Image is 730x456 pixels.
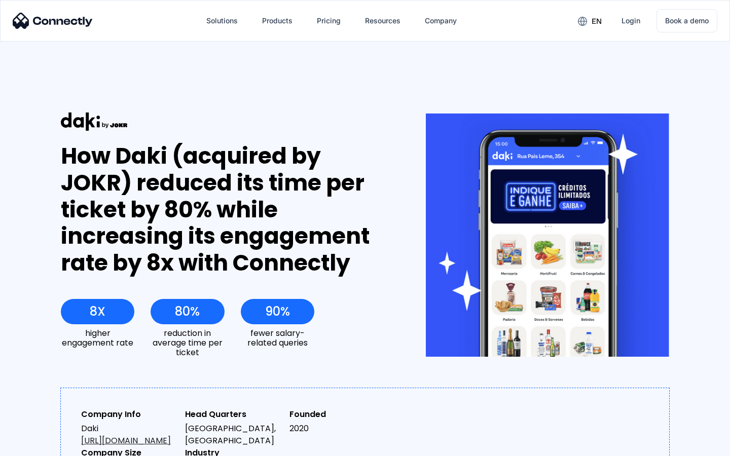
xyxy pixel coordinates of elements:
a: Book a demo [656,9,717,32]
div: Solutions [198,9,246,33]
div: Products [262,14,293,28]
div: Pricing [317,14,341,28]
div: Company [425,14,457,28]
div: Company [417,9,465,33]
div: 8X [90,305,105,319]
div: 80% [175,305,200,319]
div: Solutions [206,14,238,28]
div: Daki [81,423,177,447]
div: Resources [357,9,409,33]
div: 2020 [289,423,385,435]
div: Products [254,9,301,33]
div: fewer salary-related queries [241,328,314,348]
img: Connectly Logo [13,13,93,29]
ul: Language list [20,438,61,452]
a: Login [613,9,648,33]
div: reduction in average time per ticket [151,328,224,358]
a: Pricing [309,9,349,33]
div: [GEOGRAPHIC_DATA], [GEOGRAPHIC_DATA] [185,423,281,447]
div: Company Info [81,408,177,421]
div: 90% [265,305,290,319]
div: en [592,14,602,28]
div: How Daki (acquired by JOKR) reduced its time per ticket by 80% while increasing its engagement ra... [61,143,389,277]
div: Login [622,14,640,28]
aside: Language selected: English [10,438,61,452]
div: Resources [365,14,400,28]
div: higher engagement rate [61,328,134,348]
a: [URL][DOMAIN_NAME] [81,435,171,446]
div: Founded [289,408,385,421]
div: en [570,13,609,28]
div: Head Quarters [185,408,281,421]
